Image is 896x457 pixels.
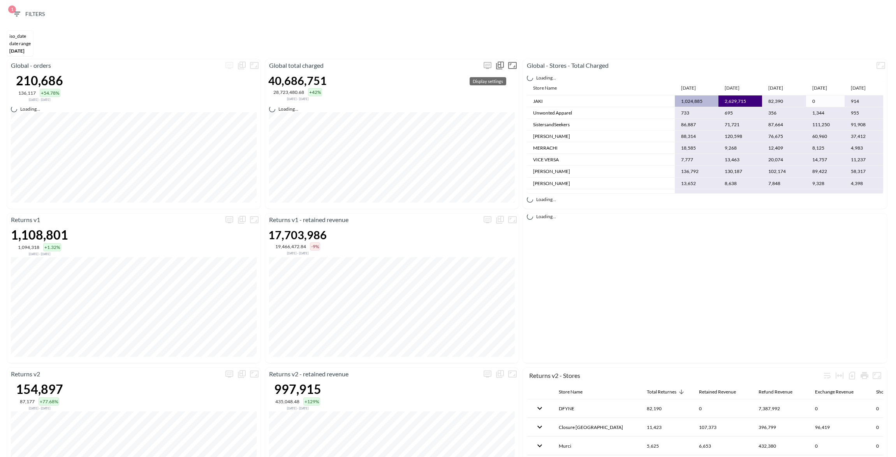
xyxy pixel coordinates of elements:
[845,189,883,201] td: 21,372
[845,178,883,189] td: 4,398
[699,387,736,397] div: Retained Revenue
[809,437,870,455] th: 0
[806,119,845,131] td: 111,250
[675,142,718,154] td: 18,585
[506,214,519,226] button: Fullscreen
[527,72,883,81] div: Loading...
[223,214,236,226] span: Display settings
[762,81,806,95] th: [DATE]
[871,369,883,382] button: Fullscreen
[845,107,883,119] td: 955
[527,95,675,107] td: JAKI
[845,95,883,107] td: 914
[470,77,506,85] div: Display settings
[699,387,746,397] span: Retained Revenue
[494,214,506,226] div: Show chart as table
[9,41,31,46] div: DATE RANGE
[275,399,299,404] div: 435,048.48
[527,154,675,166] td: VICE VERSA
[762,95,806,107] td: 82,390
[806,81,845,95] th: [DATE]
[718,119,762,131] td: 71,721
[762,119,806,131] td: 87,664
[641,399,693,418] th: 82,190
[533,402,546,415] button: expand row
[675,81,718,95] th: [DATE]
[718,142,762,154] td: 9,268
[18,90,36,96] div: 136,117
[527,131,675,142] td: [PERSON_NAME]
[806,178,845,189] td: 9,328
[845,81,883,95] th: [DATE]
[268,228,327,242] div: 17,703,986
[273,89,304,95] div: 28,723,480.68
[858,369,871,382] div: Print
[223,368,236,380] span: Display settings
[223,368,236,380] button: more
[806,189,845,201] td: 31,857
[506,368,519,380] button: Fullscreen
[845,131,883,142] td: 37,412
[553,418,641,436] th: Closure London
[265,215,481,224] p: Returns v1 - retained revenue
[265,61,481,70] p: Global total charged
[762,166,806,177] td: 102,174
[529,372,821,379] div: Returns v2 - Stores
[39,397,59,406] div: +77.68%
[833,369,846,382] div: Toggle table layout between fixed and auto (default: auto)
[718,154,762,166] td: 13,463
[11,227,68,242] div: 1,108,801
[223,59,236,72] span: Display settings
[675,119,718,131] td: 86,887
[752,399,809,418] th: 7,387,992
[815,387,864,397] span: Exchange Revenue
[481,368,494,380] button: more
[527,107,675,119] td: Unwonted Apparel
[527,178,675,189] td: [PERSON_NAME]
[845,166,883,177] td: 58,317
[506,59,519,72] button: Fullscreen
[527,214,883,220] div: Loading...
[875,59,887,72] button: Fullscreen
[809,399,870,418] th: 0
[527,166,675,177] td: [PERSON_NAME]
[675,131,718,142] td: 88,314
[693,418,752,436] th: 107,373
[310,242,320,251] div: -9%
[40,89,60,97] div: +54.78%
[553,437,641,455] th: Murci
[675,154,718,166] td: 7,777
[7,215,223,224] p: Returns v1
[9,48,25,54] span: [DATE]
[12,9,45,19] span: Filters
[248,214,261,226] button: Fullscreen
[481,214,494,226] button: more
[481,214,494,226] span: Display settings
[527,142,675,154] td: MERRACHI
[265,369,481,379] p: Returns v2 - retained revenue
[718,166,762,177] td: 130,187
[223,214,236,226] button: more
[845,142,883,154] td: 4,983
[18,244,39,250] div: 1,094,318
[718,189,762,201] td: 14,355
[675,107,718,119] td: 733
[274,406,321,410] div: Compared to Nov 12, 2024 - Apr 01, 2025
[806,107,845,119] td: 1,344
[527,81,675,95] th: Store Name
[675,178,718,189] td: 13,652
[9,7,48,21] button: 1Filters
[806,166,845,177] td: 89,422
[248,59,261,72] button: Fullscreen
[481,59,494,72] span: Display settings
[846,369,858,382] div: Number of rows selected for download: 213
[527,189,675,201] td: [PERSON_NAME]
[481,368,494,380] span: Display settings
[533,420,546,434] button: expand row
[8,5,16,13] span: 1
[268,74,327,87] div: 40,686,751
[762,107,806,119] td: 356
[236,59,248,72] div: Show chart as table
[718,81,762,95] th: [DATE]
[641,418,693,436] th: 11,423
